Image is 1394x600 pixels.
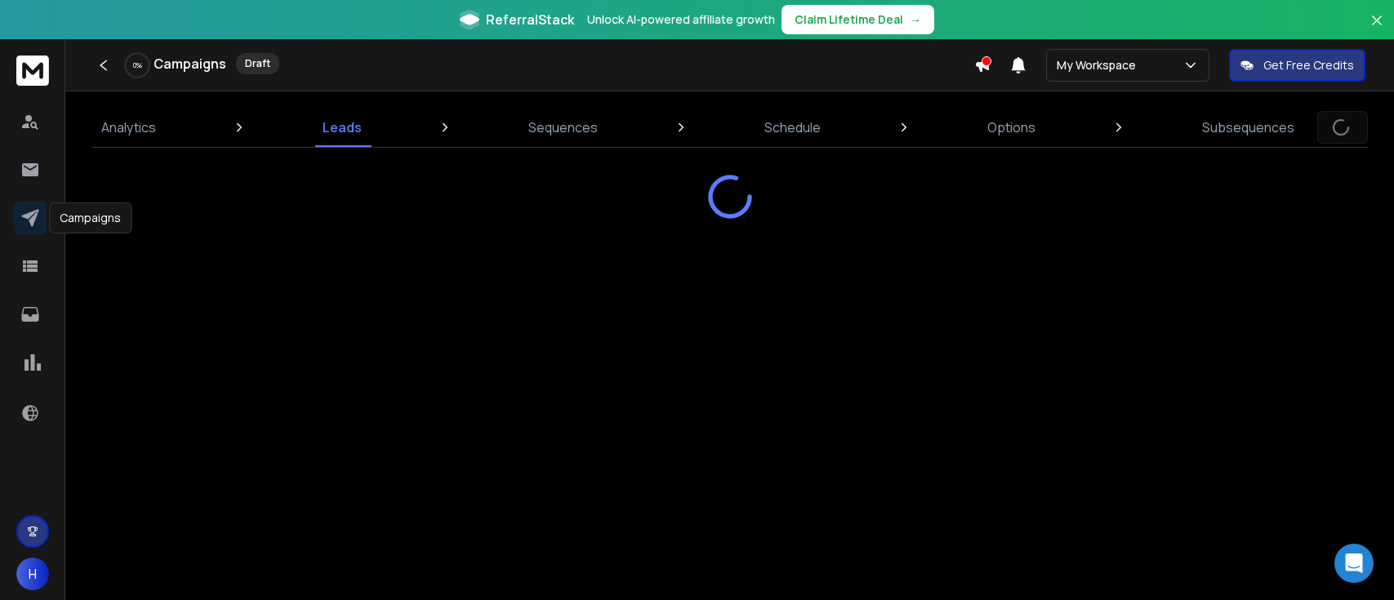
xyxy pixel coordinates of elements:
[987,118,1035,137] p: Options
[910,11,921,28] span: →
[49,202,131,233] div: Campaigns
[1192,108,1304,147] a: Subsequences
[236,53,279,74] div: Draft
[1229,49,1365,82] button: Get Free Credits
[16,558,49,590] button: H
[764,118,821,137] p: Schedule
[313,108,372,147] a: Leads
[101,118,156,137] p: Analytics
[755,108,831,147] a: Schedule
[528,118,598,137] p: Sequences
[1334,544,1374,583] div: Open Intercom Messenger
[1202,118,1294,137] p: Subsequences
[1366,10,1387,49] button: Close banner
[154,54,226,73] h1: Campaigns
[323,118,362,137] p: Leads
[1263,57,1354,73] p: Get Free Credits
[1057,57,1142,73] p: My Workspace
[782,5,934,34] button: Claim Lifetime Deal→
[133,60,142,70] p: 0 %
[978,108,1045,147] a: Options
[91,108,166,147] a: Analytics
[587,11,775,28] p: Unlock AI-powered affiliate growth
[486,10,574,29] span: ReferralStack
[519,108,608,147] a: Sequences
